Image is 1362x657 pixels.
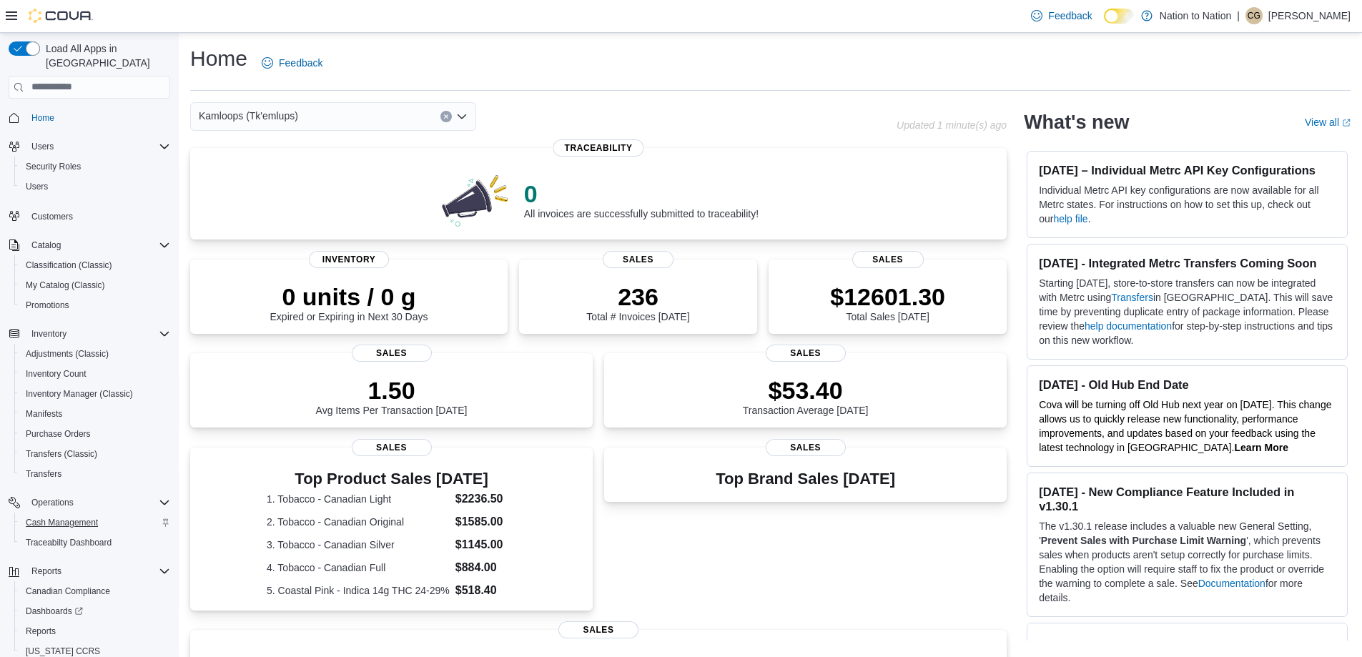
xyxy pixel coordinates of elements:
button: Users [3,137,176,157]
span: My Catalog (Classic) [26,280,105,291]
button: Operations [26,494,79,511]
span: Manifests [20,405,170,423]
dt: 5. Coastal Pink - Indica 14g THC 24-29% [267,583,450,598]
span: Sales [766,439,846,456]
div: Transaction Average [DATE] [743,376,869,416]
h1: Home [190,44,247,73]
h3: Top Brand Sales [DATE] [716,470,895,488]
span: Purchase Orders [26,428,91,440]
a: Manifests [20,405,68,423]
span: Users [31,141,54,152]
span: Sales [852,251,924,268]
a: Classification (Classic) [20,257,118,274]
img: Cova [29,9,93,23]
button: Security Roles [14,157,176,177]
dt: 4. Tobacco - Canadian Full [267,560,450,575]
a: Users [20,178,54,195]
button: Inventory [3,324,176,344]
svg: External link [1342,119,1351,127]
p: 1.50 [316,376,468,405]
button: Canadian Compliance [14,581,176,601]
p: 0 units / 0 g [270,282,428,311]
a: help documentation [1085,320,1172,332]
dd: $1145.00 [455,536,516,553]
p: [PERSON_NAME] [1268,7,1351,24]
button: Manifests [14,404,176,424]
span: Adjustments (Classic) [20,345,170,362]
a: Dashboards [20,603,89,620]
a: Canadian Compliance [20,583,116,600]
span: Canadian Compliance [26,586,110,597]
div: Total Sales [DATE] [830,282,945,322]
span: Inventory Count [20,365,170,382]
p: $53.40 [743,376,869,405]
span: Reports [26,563,170,580]
span: Adjustments (Classic) [26,348,109,360]
button: Traceabilty Dashboard [14,533,176,553]
span: Reports [31,565,61,577]
span: Home [26,109,170,127]
button: Reports [14,621,176,641]
h3: Top Product Sales [DATE] [267,470,516,488]
span: Inventory Manager (Classic) [20,385,170,402]
span: Purchase Orders [20,425,170,443]
button: Inventory Manager (Classic) [14,384,176,404]
span: My Catalog (Classic) [20,277,170,294]
span: Dashboards [26,606,83,617]
button: My Catalog (Classic) [14,275,176,295]
p: Updated 1 minute(s) ago [897,119,1007,131]
a: Feedback [256,49,328,77]
span: Users [26,181,48,192]
button: Users [14,177,176,197]
span: Traceabilty Dashboard [26,537,112,548]
span: Reports [26,626,56,637]
span: Load All Apps in [GEOGRAPHIC_DATA] [40,41,170,70]
span: [US_STATE] CCRS [26,646,100,657]
h3: [DATE] – Individual Metrc API Key Configurations [1039,163,1336,177]
button: Catalog [3,235,176,255]
button: Catalog [26,237,66,254]
span: Reports [20,623,170,640]
button: Open list of options [456,111,468,122]
span: Cash Management [26,517,98,528]
span: Canadian Compliance [20,583,170,600]
button: Transfers [14,464,176,484]
span: Sales [352,439,432,456]
span: Manifests [26,408,62,420]
a: Inventory Count [20,365,92,382]
span: Sales [766,345,846,362]
p: $12601.30 [830,282,945,311]
a: Documentation [1198,578,1265,589]
a: Home [26,109,60,127]
span: Sales [352,345,432,362]
span: Feedback [1048,9,1092,23]
button: Clear input [440,111,452,122]
div: Cam Gottfriedson [1245,7,1263,24]
a: help file [1053,213,1087,224]
span: Customers [31,211,73,222]
a: Traceabilty Dashboard [20,534,117,551]
span: Dashboards [20,603,170,620]
a: Transfers [1111,292,1153,303]
button: Users [26,138,59,155]
span: Security Roles [20,158,170,175]
span: Traceabilty Dashboard [20,534,170,551]
p: Nation to Nation [1160,7,1231,24]
a: Inventory Manager (Classic) [20,385,139,402]
dd: $2236.50 [455,490,516,508]
button: Adjustments (Classic) [14,344,176,364]
span: Transfers [26,468,61,480]
span: Catalog [26,237,170,254]
span: Users [20,178,170,195]
a: Security Roles [20,158,87,175]
p: 0 [524,179,759,208]
dt: 1. Tobacco - Canadian Light [267,492,450,506]
span: Transfers [20,465,170,483]
button: Reports [3,561,176,581]
span: Inventory [309,251,389,268]
dd: $518.40 [455,582,516,599]
span: Users [26,138,170,155]
a: Customers [26,208,79,225]
span: Sales [558,621,638,638]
